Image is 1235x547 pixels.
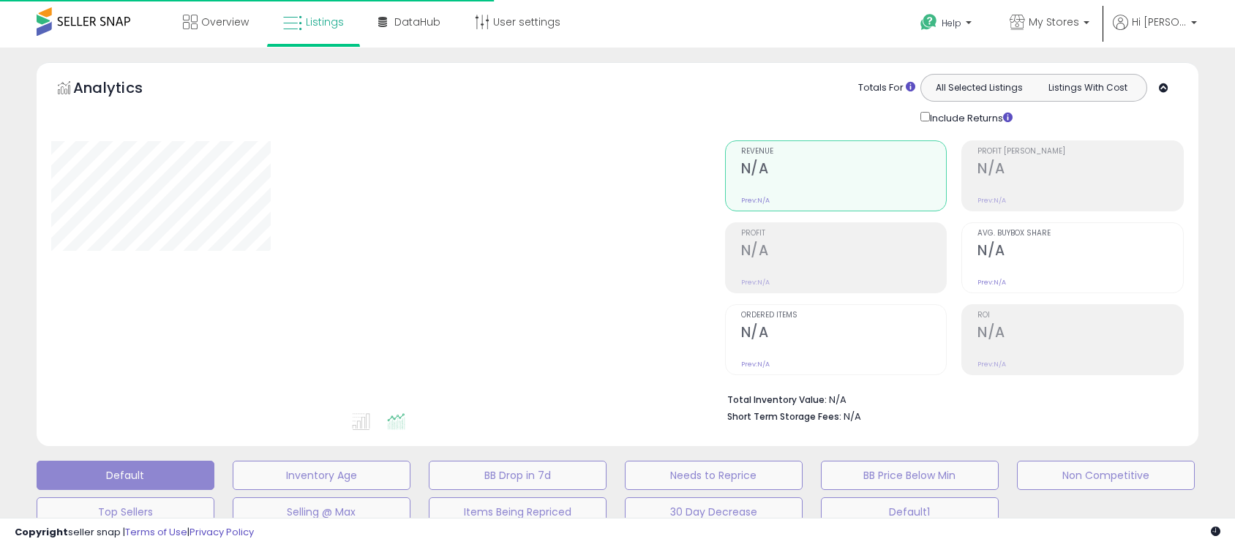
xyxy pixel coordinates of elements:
[1017,461,1195,490] button: Non Competitive
[977,230,1183,238] span: Avg. Buybox Share
[741,324,947,344] h2: N/A
[741,196,770,205] small: Prev: N/A
[201,15,249,29] span: Overview
[15,526,254,540] div: seller snap | |
[909,109,1030,126] div: Include Returns
[741,230,947,238] span: Profit
[821,461,999,490] button: BB Price Below Min
[925,78,1034,97] button: All Selected Listings
[233,461,410,490] button: Inventory Age
[15,525,68,539] strong: Copyright
[727,410,841,423] b: Short Term Storage Fees:
[977,312,1183,320] span: ROI
[920,13,938,31] i: Get Help
[429,461,607,490] button: BB Drop in 7d
[741,278,770,287] small: Prev: N/A
[394,15,440,29] span: DataHub
[977,148,1183,156] span: Profit [PERSON_NAME]
[909,2,986,48] a: Help
[858,81,915,95] div: Totals For
[233,497,410,527] button: Selling @ Max
[429,497,607,527] button: Items Being Repriced
[977,196,1006,205] small: Prev: N/A
[1033,78,1142,97] button: Listings With Cost
[73,78,171,102] h5: Analytics
[37,497,214,527] button: Top Sellers
[741,160,947,180] h2: N/A
[977,278,1006,287] small: Prev: N/A
[977,242,1183,262] h2: N/A
[741,148,947,156] span: Revenue
[1113,15,1197,48] a: Hi [PERSON_NAME]
[189,525,254,539] a: Privacy Policy
[1132,15,1187,29] span: Hi [PERSON_NAME]
[844,410,861,423] span: N/A
[306,15,344,29] span: Listings
[125,525,187,539] a: Terms of Use
[37,461,214,490] button: Default
[741,312,947,320] span: Ordered Items
[821,497,999,527] button: Default1
[625,497,803,527] button: 30 Day Decrease
[977,360,1006,369] small: Prev: N/A
[942,17,961,29] span: Help
[741,360,770,369] small: Prev: N/A
[741,242,947,262] h2: N/A
[625,461,803,490] button: Needs to Reprice
[977,160,1183,180] h2: N/A
[1029,15,1079,29] span: My Stores
[727,390,1174,407] li: N/A
[977,324,1183,344] h2: N/A
[727,393,827,406] b: Total Inventory Value:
